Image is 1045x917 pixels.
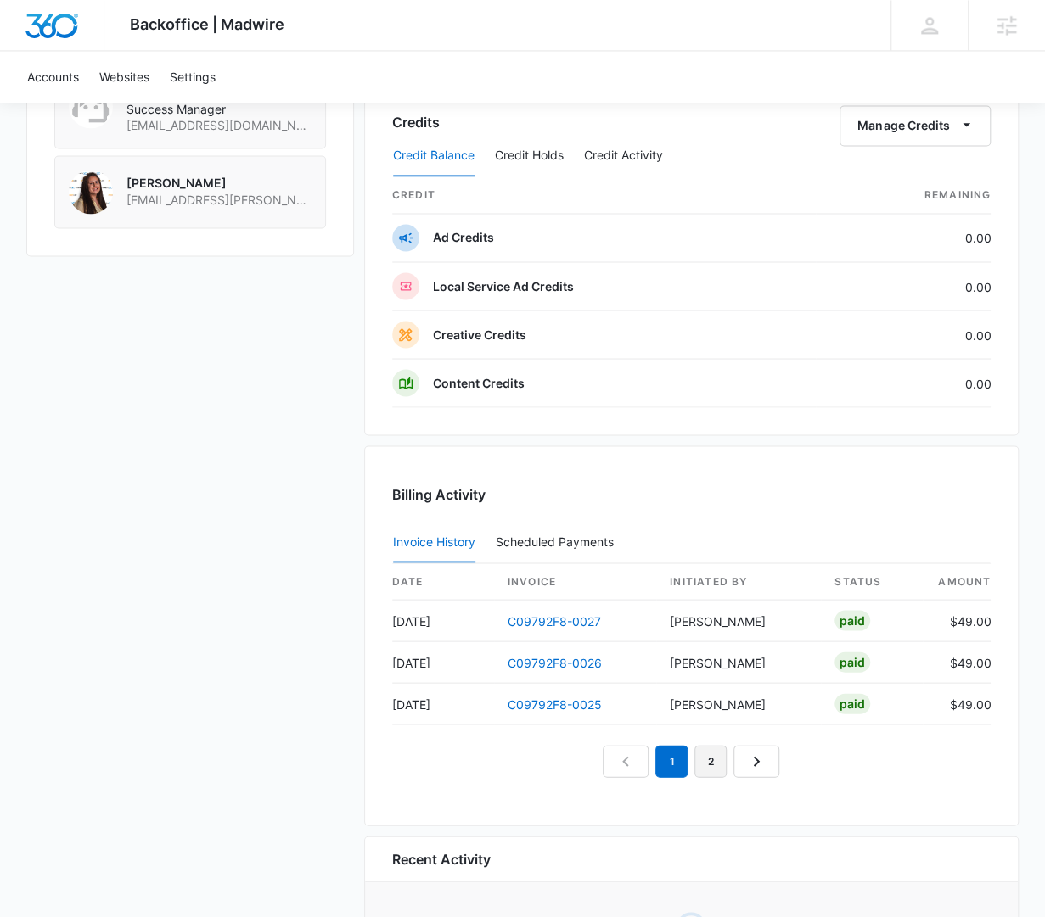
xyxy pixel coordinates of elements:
th: Initiated By [656,563,821,600]
p: [PERSON_NAME] [126,175,312,192]
a: C09792F8-0026 [508,655,602,669]
em: 1 [655,745,688,777]
th: credit [392,177,817,214]
td: $49.00 [923,683,991,724]
p: Content Credits [433,374,525,391]
td: 0.00 [816,310,991,359]
img: tab_keywords_by_traffic_grey.svg [169,98,183,112]
span: [EMAIL_ADDRESS][DOMAIN_NAME] [126,117,312,134]
div: v 4.0.25 [48,27,83,41]
img: logo_orange.svg [27,27,41,41]
span: Success Manager [126,101,312,118]
a: Page 2 [694,745,727,777]
td: 0.00 [816,214,991,262]
a: C09792F8-0027 [508,613,601,628]
div: Paid [834,610,870,630]
img: Audriana Talamantes [69,170,113,214]
p: Ad Credits [433,229,494,246]
th: date [392,563,494,600]
a: Accounts [17,51,89,103]
button: Manage Credits [840,105,991,146]
th: status [821,563,923,600]
td: [DATE] [392,641,494,683]
th: amount [923,563,991,600]
th: invoice [494,563,656,600]
img: Customer Success [69,84,113,128]
a: C09792F8-0025 [508,696,602,711]
a: Settings [160,51,226,103]
div: Domain: [DOMAIN_NAME] [44,44,187,58]
button: Credit Balance [393,136,475,176]
td: [PERSON_NAME] [656,600,821,641]
td: 0.00 [816,359,991,407]
td: [DATE] [392,683,494,724]
td: $49.00 [923,600,991,641]
h3: Credits [392,112,440,132]
div: Paid [834,693,870,713]
h6: Recent Activity [392,848,491,869]
div: Keywords by Traffic [188,100,286,111]
a: Next Page [733,745,779,777]
td: [PERSON_NAME] [656,641,821,683]
h3: Billing Activity [392,484,992,504]
img: tab_domain_overview_orange.svg [46,98,59,112]
nav: Pagination [603,745,779,777]
button: Credit Activity [584,136,663,176]
th: Remaining [816,177,991,214]
td: [PERSON_NAME] [656,683,821,724]
div: Domain Overview [65,100,152,111]
button: Credit Holds [495,136,564,176]
p: Creative Credits [433,326,526,343]
td: $49.00 [923,641,991,683]
a: Websites [89,51,160,103]
p: Local Service Ad Credits [433,277,574,294]
div: Scheduled Payments [496,535,621,547]
button: Invoice History [393,522,475,562]
td: 0.00 [816,262,991,310]
div: Paid [834,651,870,672]
span: Backoffice | Madwire [130,15,284,33]
td: [DATE] [392,600,494,641]
img: website_grey.svg [27,44,41,58]
span: [EMAIL_ADDRESS][PERSON_NAME][DOMAIN_NAME] [126,192,312,209]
